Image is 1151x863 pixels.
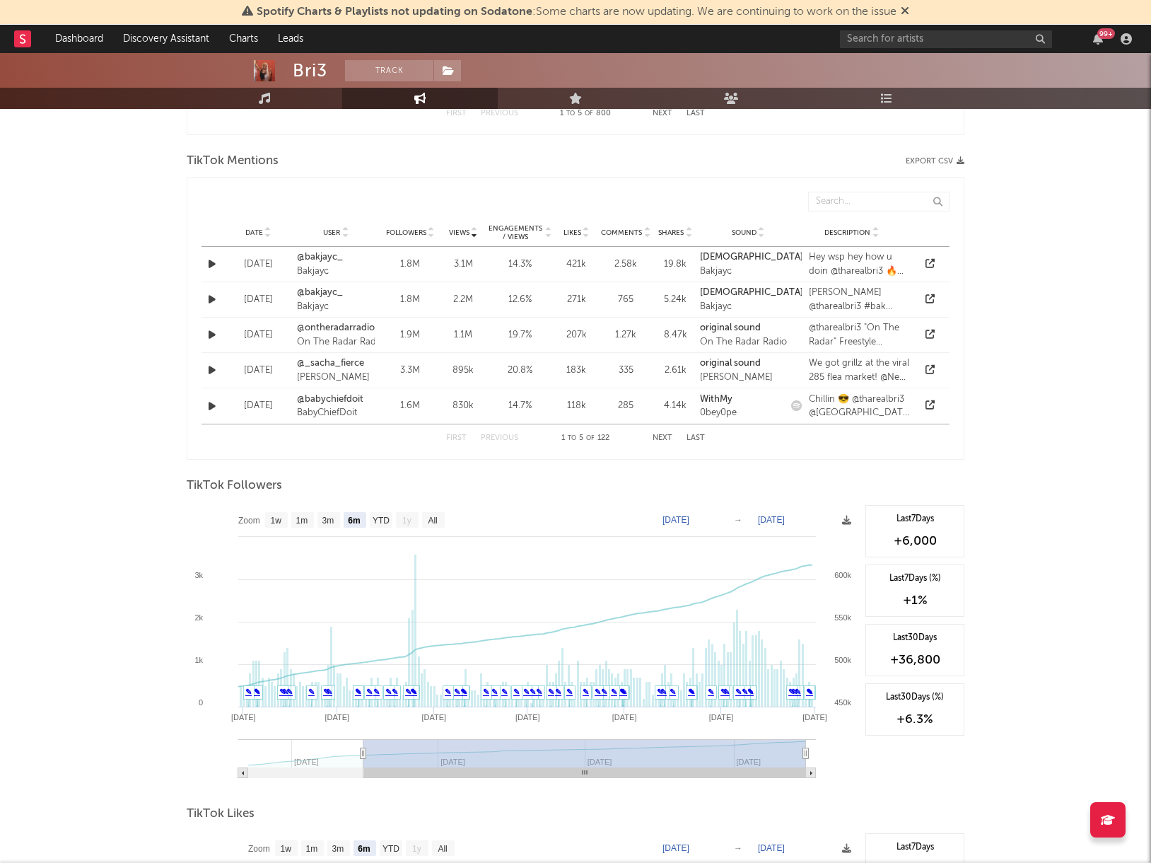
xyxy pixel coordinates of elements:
text: [DATE] [662,515,689,525]
text: [DATE] [515,713,540,722]
a: ✎ [555,688,561,696]
text: [DATE] [802,713,827,722]
text: 1w [281,844,292,854]
a: ✎ [355,688,361,696]
div: 830k [445,399,481,413]
a: [DEMOGRAPHIC_DATA] YN flowBakjayc [700,286,839,313]
button: Next [653,434,672,442]
button: Previous [481,434,518,442]
span: to [568,435,576,441]
div: We got grillz at the viral 285 flea market! @News Stew @tharealbri3 • #_sacha_fierce [809,357,911,384]
span: Date [245,228,263,237]
div: Bakjayc [297,300,375,314]
a: ✎ [454,688,460,696]
text: 1y [412,844,421,854]
div: 8.47k [658,328,693,342]
a: ✎ [308,688,315,696]
span: Sound [732,228,756,237]
a: ✎ [708,688,714,696]
div: Hey wsp hey how u doin @tharealbri3 🔥🔥🔥#BAK #BRI3 #jayc [809,250,911,278]
a: ✎ [460,688,467,696]
a: ✎ [548,688,554,696]
text: All [438,844,447,854]
a: ✎ [619,688,626,696]
a: ✎ [405,688,411,696]
span: TikTok Mentions [187,153,279,170]
text: 2k [194,613,203,622]
text: YTD [373,516,390,526]
text: [DATE] [662,843,689,853]
button: First [446,434,467,442]
text: 1m [296,516,308,526]
a: @bakjayc_ [297,250,375,265]
button: Previous [481,110,518,117]
text: 1m [306,844,318,854]
div: 1.27k [601,328,650,342]
div: 14.3 % [488,257,551,272]
div: [DATE] [226,399,290,413]
div: 0bey0pe [700,406,737,420]
a: ✎ [286,688,293,696]
a: WithMy0bey0pe [700,393,737,420]
button: First [446,110,467,117]
a: ✎ [366,688,373,696]
a: original sound[PERSON_NAME] [700,357,773,384]
span: Comments [601,228,642,237]
div: 207k [559,328,594,342]
div: Last 7 Days [873,841,957,854]
strong: WithMy [700,395,732,404]
div: 12.6 % [488,293,551,307]
text: [DATE] [709,713,734,722]
a: ✎ [392,688,398,696]
div: 19.8k [658,257,693,272]
div: 1.9M [382,328,438,342]
span: of [586,435,595,441]
div: 2.61k [658,364,693,378]
a: ✎ [670,688,676,696]
div: 183k [559,364,594,378]
div: Bakjayc [700,300,839,314]
div: +1 % [873,592,957,609]
text: 3m [322,516,334,526]
div: 1.6M [382,399,438,413]
a: ✎ [788,688,795,696]
div: [PERSON_NAME] [297,371,375,385]
div: Chillin 😎 @tharealbri3 @[GEOGRAPHIC_DATA] #explorepage #babychiefdoit #fypシ゚viral [809,393,911,420]
div: [DATE] [226,328,290,342]
div: [DATE] [226,364,290,378]
div: Bakjayc [297,265,375,279]
text: 6m [348,516,360,526]
text: [DATE] [421,713,446,722]
div: 2.2M [445,293,481,307]
a: ✎ [735,688,742,696]
div: 1.1M [445,328,481,342]
a: ✎ [747,688,754,696]
button: Last [686,434,705,442]
div: 765 [601,293,650,307]
div: 3.1M [445,257,481,272]
a: original soundOn The Radar Radio [700,321,787,349]
a: ✎ [566,688,573,696]
span: Views [449,228,469,237]
div: 271k [559,293,594,307]
div: 1 5 800 [547,105,624,122]
text: 500k [834,656,851,664]
a: ✎ [536,688,542,696]
div: Last 30 Days (%) [873,691,957,704]
div: 5.24k [658,293,693,307]
span: Likes [563,228,581,237]
div: +36,800 [873,651,957,668]
span: Shares [658,228,684,237]
text: [DATE] [612,713,637,722]
text: 450k [834,698,851,707]
div: 285 [601,399,650,413]
text: 3m [332,844,344,854]
span: of [585,110,593,117]
a: @_sacha_fierce [297,357,375,371]
text: [DATE] [231,713,256,722]
a: ✎ [523,688,530,696]
div: 19.7 % [488,328,551,342]
strong: [DEMOGRAPHIC_DATA] YN flow [700,253,839,262]
a: ✎ [530,688,536,696]
a: [DEMOGRAPHIC_DATA] YN flowBakjayc [700,250,839,278]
